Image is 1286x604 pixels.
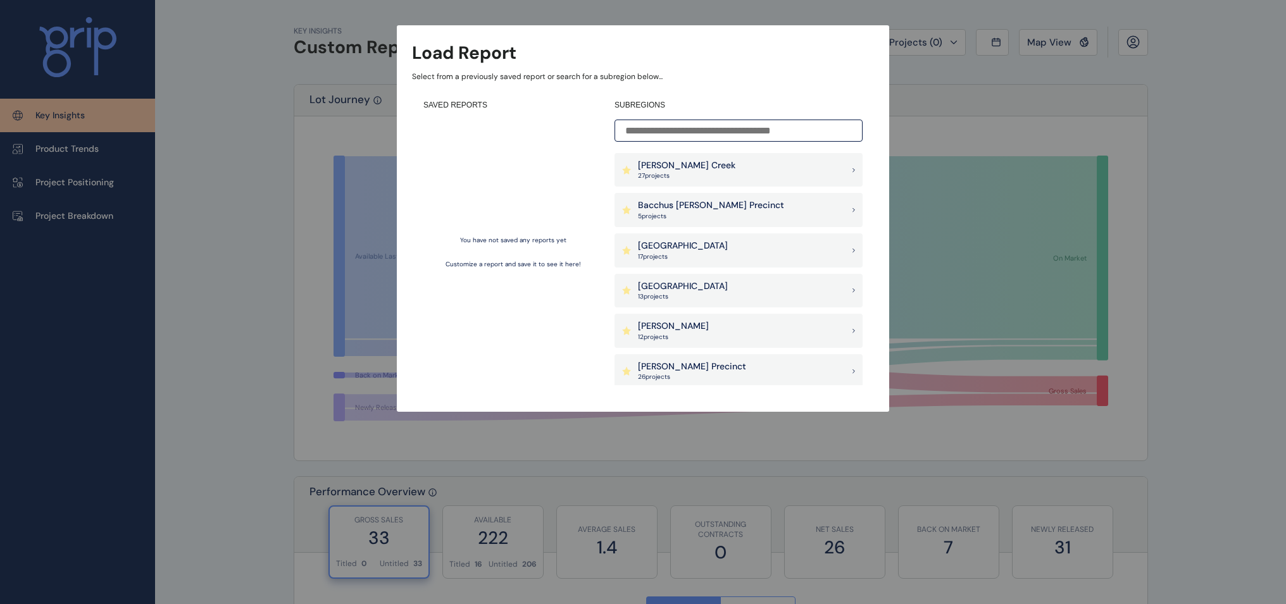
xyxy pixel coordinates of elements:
[446,260,581,269] p: Customize a report and save it to see it here!
[638,333,709,342] p: 12 project s
[638,159,735,172] p: [PERSON_NAME] Creek
[423,100,603,111] h4: SAVED REPORTS
[638,240,728,252] p: [GEOGRAPHIC_DATA]
[638,292,728,301] p: 13 project s
[638,171,735,180] p: 27 project s
[412,40,516,65] h3: Load Report
[638,199,784,212] p: Bacchus [PERSON_NAME] Precinct
[460,236,566,245] p: You have not saved any reports yet
[412,71,874,82] p: Select from a previously saved report or search for a subregion below...
[638,212,784,221] p: 5 project s
[615,100,863,111] h4: SUBREGIONS
[638,320,709,333] p: [PERSON_NAME]
[638,252,728,261] p: 17 project s
[638,361,746,373] p: [PERSON_NAME] Precinct
[638,373,746,381] p: 26 project s
[638,280,728,293] p: [GEOGRAPHIC_DATA]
